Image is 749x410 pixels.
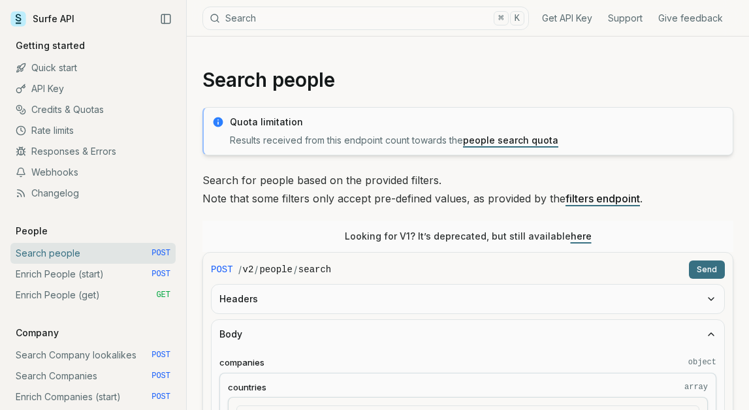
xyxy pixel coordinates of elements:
[202,68,733,91] h1: Search people
[151,269,170,279] span: POST
[684,382,708,392] code: array
[658,12,723,25] a: Give feedback
[238,263,242,276] span: /
[10,57,176,78] a: Quick start
[689,260,725,279] button: Send
[259,263,292,276] code: people
[510,11,524,25] kbd: K
[156,290,170,300] span: GET
[10,243,176,264] a: Search people POST
[10,326,64,339] p: Company
[10,78,176,99] a: API Key
[571,230,592,242] a: here
[10,120,176,141] a: Rate limits
[463,134,558,146] a: people search quota
[243,263,254,276] code: v2
[255,263,258,276] span: /
[10,183,176,204] a: Changelog
[10,366,176,386] a: Search Companies POST
[228,381,266,394] span: countries
[10,345,176,366] a: Search Company lookalikes POST
[230,134,725,147] p: Results received from this endpoint count towards the
[345,230,592,243] p: Looking for V1? It’s deprecated, but still available
[10,162,176,183] a: Webhooks
[211,263,233,276] span: POST
[566,192,640,205] a: filters endpoint
[542,12,592,25] a: Get API Key
[10,9,74,29] a: Surfe API
[10,264,176,285] a: Enrich People (start) POST
[608,12,643,25] a: Support
[688,357,716,368] code: object
[10,386,176,407] a: Enrich Companies (start) POST
[151,392,170,402] span: POST
[219,356,264,369] span: companies
[294,263,297,276] span: /
[202,7,529,30] button: Search⌘K
[494,11,508,25] kbd: ⌘
[156,9,176,29] button: Collapse Sidebar
[10,39,90,52] p: Getting started
[212,320,724,349] button: Body
[151,350,170,360] span: POST
[10,99,176,120] a: Credits & Quotas
[230,116,725,129] p: Quota limitation
[151,371,170,381] span: POST
[151,248,170,259] span: POST
[212,285,724,313] button: Headers
[298,263,331,276] code: search
[10,141,176,162] a: Responses & Errors
[202,171,733,208] p: Search for people based on the provided filters. Note that some filters only accept pre-defined v...
[10,225,53,238] p: People
[10,285,176,306] a: Enrich People (get) GET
